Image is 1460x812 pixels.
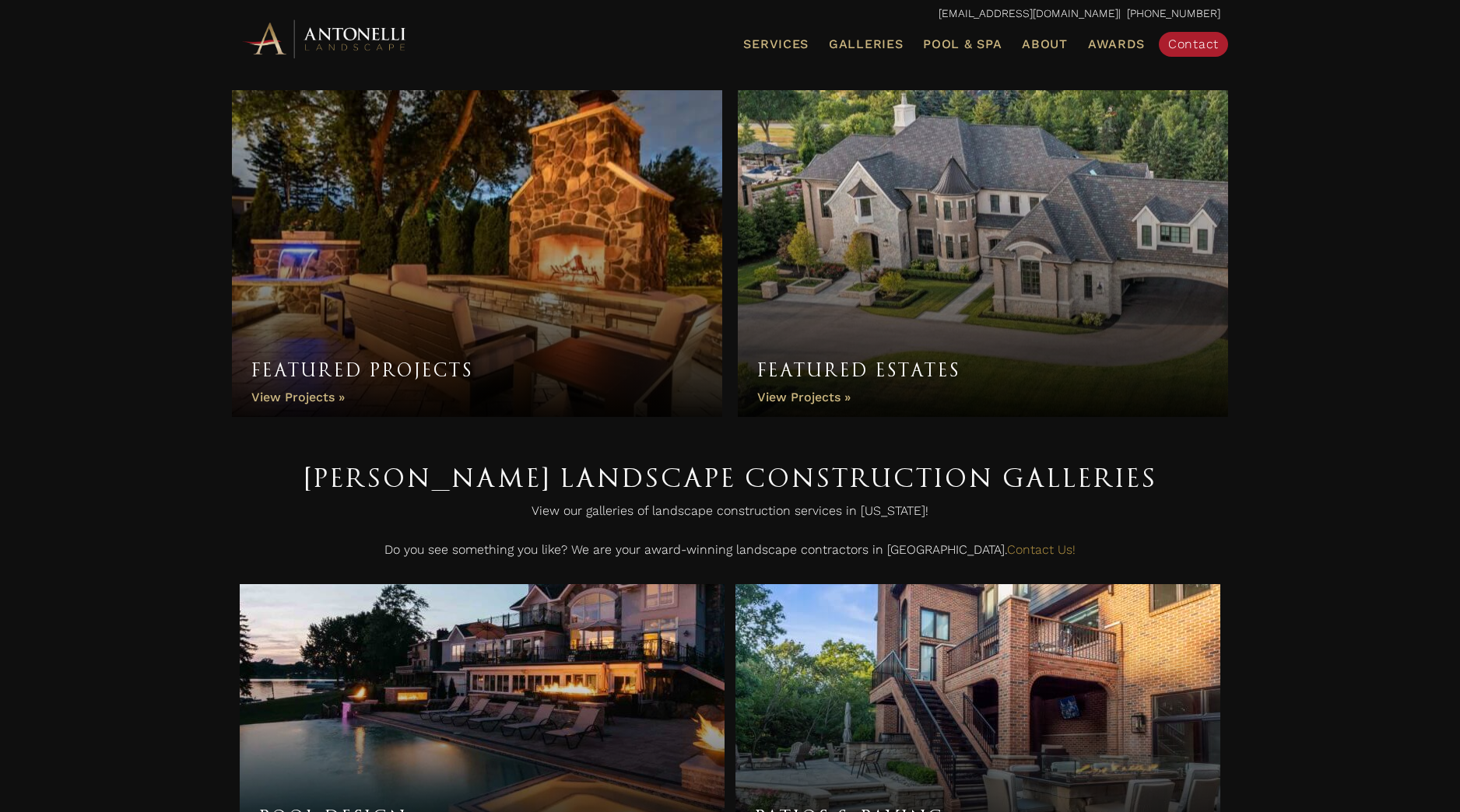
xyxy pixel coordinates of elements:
[1016,34,1074,54] a: About
[240,4,1220,24] p: | [PHONE_NUMBER]
[1159,32,1228,57] a: Contact
[1007,542,1076,557] a: Contact Us!
[823,34,909,54] a: Galleries
[240,456,1220,499] h1: [PERSON_NAME] Landscape Construction Galleries
[240,499,1220,530] p: View our galleries of landscape construction services in [US_STATE]!
[1168,37,1219,51] span: Contact
[829,37,903,51] span: Galleries
[240,17,411,60] img: Antonelli Horizontal Logo
[939,7,1118,19] a: [EMAIL_ADDRESS][DOMAIN_NAME]
[1022,38,1068,51] span: About
[1082,34,1151,54] a: Awards
[743,38,809,51] span: Services
[1088,37,1145,51] span: Awards
[240,538,1220,569] p: Do you see something you like? We are your award-winning landscape contractors in [GEOGRAPHIC_DATA].
[737,34,815,54] a: Services
[917,34,1008,54] a: Pool & Spa
[923,37,1002,51] span: Pool & Spa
